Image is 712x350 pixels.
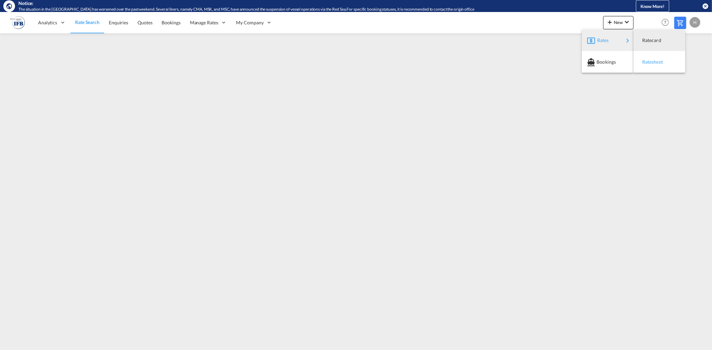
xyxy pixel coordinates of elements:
[597,34,605,47] span: Rates
[582,51,634,73] button: Bookings
[642,34,650,47] span: Ratecard
[624,37,632,45] md-icon: icon-chevron-right
[597,55,604,69] span: Bookings
[642,55,650,69] span: Ratesheet
[639,54,680,70] div: Ratesheet
[639,32,680,49] div: Ratecard
[587,54,628,70] div: Bookings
